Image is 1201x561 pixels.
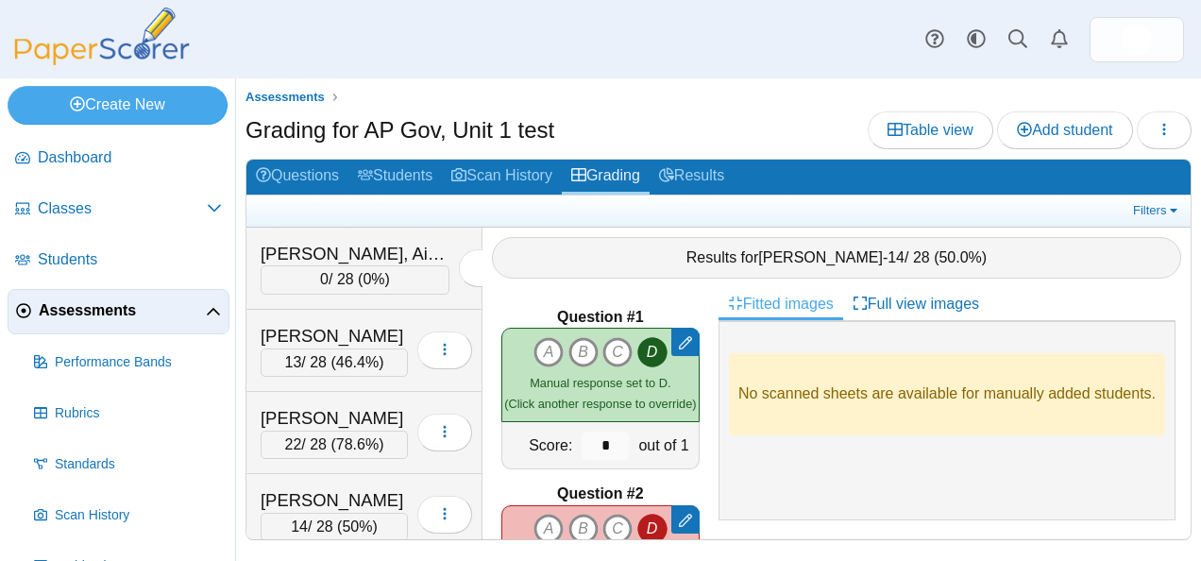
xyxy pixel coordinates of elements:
[38,198,207,219] span: Classes
[26,391,229,436] a: Rubrics
[637,514,668,544] i: D
[719,288,843,320] a: Fitted images
[285,354,302,370] span: 13
[843,288,989,320] a: Full view images
[729,353,1166,435] div: No scanned sheets are available for manually added students.
[245,90,325,104] span: Assessments
[758,249,883,265] span: [PERSON_NAME]
[1122,25,1152,55] img: ps.r5E9VB7rKI6hwE6f
[348,160,442,195] a: Students
[502,422,577,468] div: Score:
[442,160,562,195] a: Scan History
[650,160,734,195] a: Results
[261,265,449,294] div: / 28 ( )
[55,455,222,474] span: Standards
[261,431,408,459] div: / 28 ( )
[55,506,222,525] span: Scan History
[39,300,206,321] span: Assessments
[557,307,644,328] b: Question #1
[342,518,372,535] span: 50%
[38,249,222,270] span: Students
[997,111,1132,149] a: Add student
[637,337,668,367] i: D
[55,353,222,372] span: Performance Bands
[8,8,196,65] img: PaperScorer
[26,493,229,538] a: Scan History
[336,436,379,452] span: 78.6%
[602,337,633,367] i: C
[504,376,696,411] small: (Click another response to override)
[285,436,302,452] span: 22
[868,111,993,149] a: Table view
[8,86,228,124] a: Create New
[261,488,408,513] div: [PERSON_NAME]
[562,160,650,195] a: Grading
[261,324,408,348] div: [PERSON_NAME]
[245,114,554,146] h1: Grading for AP Gov, Unit 1 test
[55,404,222,423] span: Rubrics
[939,249,981,265] span: 50.0%
[8,52,196,68] a: PaperScorer
[634,422,698,468] div: out of 1
[363,271,384,287] span: 0%
[336,354,379,370] span: 46.4%
[26,340,229,385] a: Performance Bands
[568,514,599,544] i: B
[1122,25,1152,55] span: Edward Noble
[320,271,329,287] span: 0
[291,518,308,535] span: 14
[38,147,222,168] span: Dashboard
[26,442,229,487] a: Standards
[492,237,1181,279] div: Results for - / 28 ( )
[261,348,408,377] div: / 28 ( )
[1039,19,1080,60] a: Alerts
[8,187,229,232] a: Classes
[1017,122,1112,138] span: Add student
[568,337,599,367] i: B
[246,160,348,195] a: Questions
[1090,17,1184,62] a: ps.r5E9VB7rKI6hwE6f
[888,249,905,265] span: 14
[8,238,229,283] a: Students
[261,513,408,541] div: / 28 ( )
[8,136,229,181] a: Dashboard
[1128,201,1186,220] a: Filters
[557,484,644,504] b: Question #2
[533,514,564,544] i: A
[530,376,670,390] span: Manual response set to D.
[261,242,449,266] div: [PERSON_NAME], Aiden
[602,514,633,544] i: C
[8,289,229,334] a: Assessments
[533,337,564,367] i: A
[888,122,973,138] span: Table view
[241,86,330,110] a: Assessments
[261,406,408,431] div: [PERSON_NAME]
